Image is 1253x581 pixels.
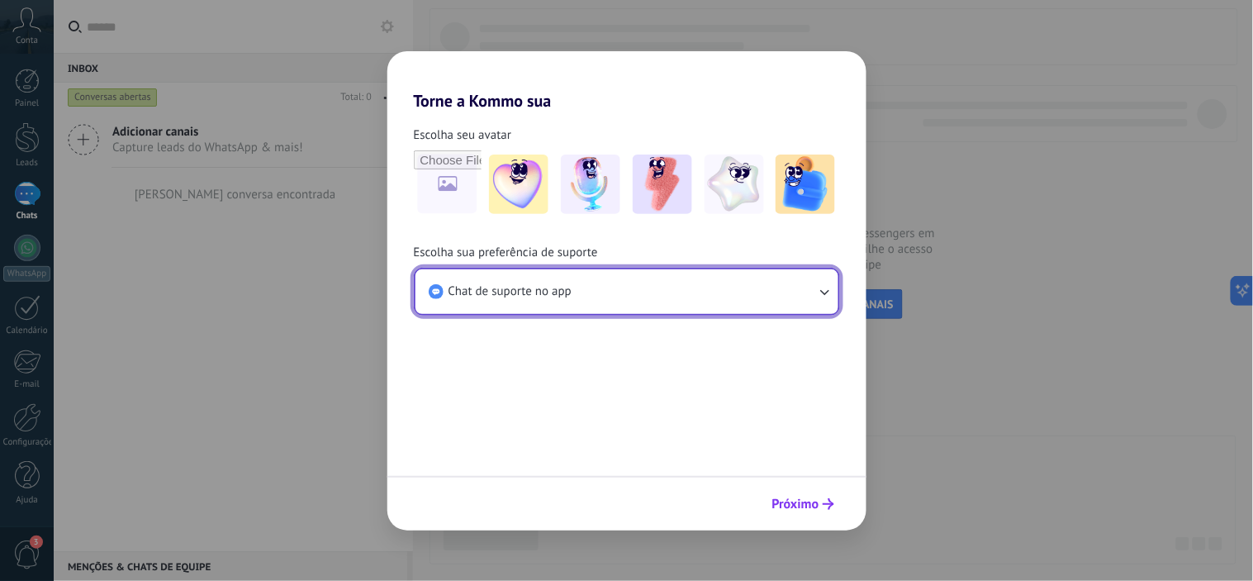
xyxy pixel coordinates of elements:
[414,127,512,144] span: Escolha seu avatar
[561,155,620,214] img: -2.jpeg
[772,498,819,510] span: Próximo
[387,51,866,111] h2: Torne a Kommo sua
[449,283,572,300] span: Chat de suporte no app
[414,245,598,261] span: Escolha sua preferência de suporte
[765,490,842,518] button: Próximo
[489,155,548,214] img: -1.jpeg
[776,155,835,214] img: -5.jpeg
[415,269,838,314] button: Chat de suporte no app
[705,155,764,214] img: -4.jpeg
[633,155,692,214] img: -3.jpeg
